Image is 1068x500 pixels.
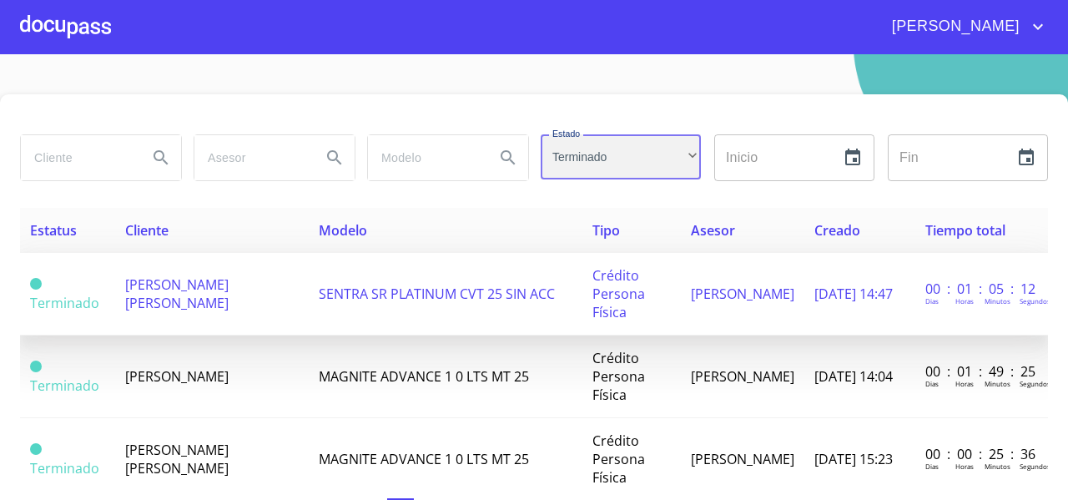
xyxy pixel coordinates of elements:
[1020,296,1050,306] p: Segundos
[541,134,701,179] div: Terminado
[691,450,794,468] span: [PERSON_NAME]
[592,266,645,321] span: Crédito Persona Física
[21,135,134,180] input: search
[30,294,99,312] span: Terminado
[141,138,181,178] button: Search
[691,285,794,303] span: [PERSON_NAME]
[488,138,528,178] button: Search
[955,379,974,388] p: Horas
[319,367,529,386] span: MAGNITE ADVANCE 1 0 LTS MT 25
[592,221,620,240] span: Tipo
[985,379,1010,388] p: Minutos
[955,462,974,471] p: Horas
[30,443,42,455] span: Terminado
[319,285,555,303] span: SENTRA SR PLATINUM CVT 25 SIN ACC
[985,462,1010,471] p: Minutos
[368,135,481,180] input: search
[925,445,1038,463] p: 00 : 00 : 25 : 36
[30,459,99,477] span: Terminado
[592,432,645,487] span: Crédito Persona Física
[814,367,893,386] span: [DATE] 14:04
[592,349,645,404] span: Crédito Persona Física
[125,221,169,240] span: Cliente
[879,13,1048,40] button: account of current user
[319,221,367,240] span: Modelo
[1020,379,1050,388] p: Segundos
[194,135,308,180] input: search
[125,441,229,477] span: [PERSON_NAME] [PERSON_NAME]
[925,221,1005,240] span: Tiempo total
[691,367,794,386] span: [PERSON_NAME]
[30,278,42,290] span: Terminado
[1020,462,1050,471] p: Segundos
[315,138,355,178] button: Search
[879,13,1028,40] span: [PERSON_NAME]
[125,367,229,386] span: [PERSON_NAME]
[30,361,42,372] span: Terminado
[814,450,893,468] span: [DATE] 15:23
[985,296,1010,306] p: Minutos
[925,379,939,388] p: Dias
[925,362,1038,381] p: 00 : 01 : 49 : 25
[319,450,529,468] span: MAGNITE ADVANCE 1 0 LTS MT 25
[955,296,974,306] p: Horas
[925,462,939,471] p: Dias
[925,296,939,306] p: Dias
[125,275,229,312] span: [PERSON_NAME] [PERSON_NAME]
[30,376,99,395] span: Terminado
[925,280,1038,298] p: 00 : 01 : 05 : 12
[691,221,735,240] span: Asesor
[814,285,893,303] span: [DATE] 14:47
[30,221,77,240] span: Estatus
[814,221,860,240] span: Creado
